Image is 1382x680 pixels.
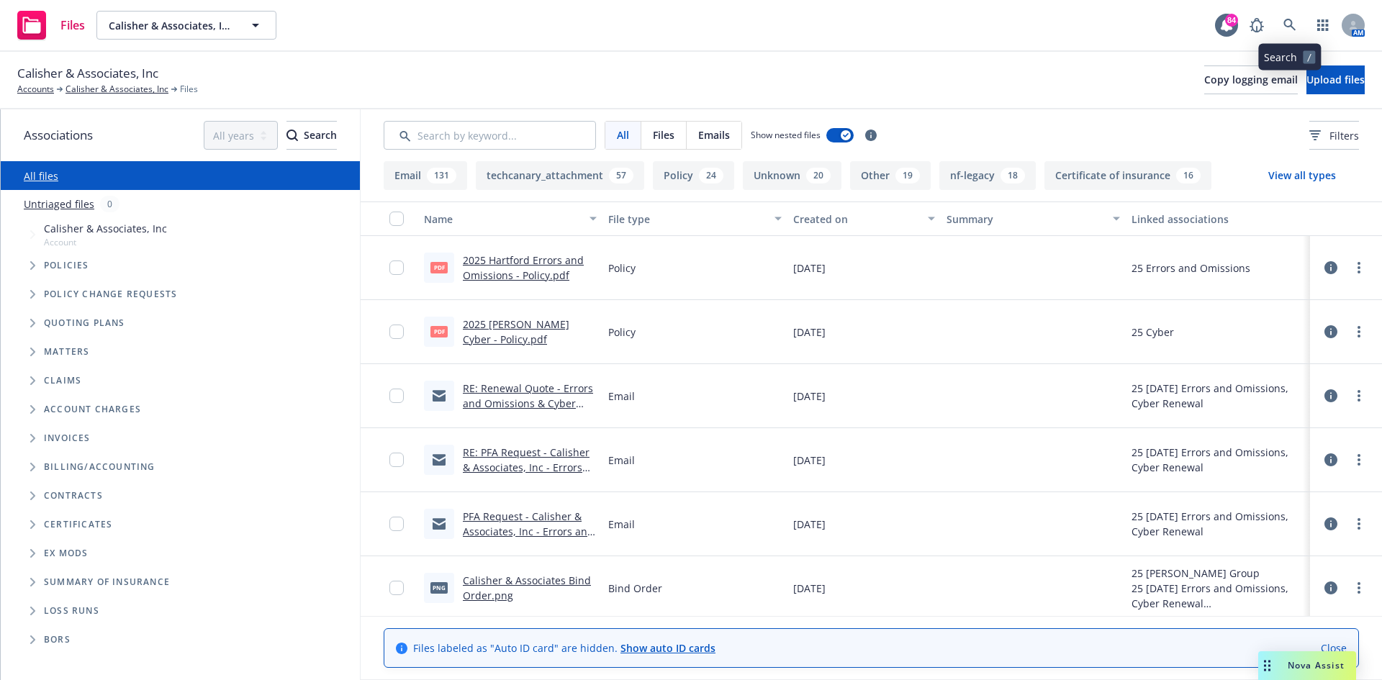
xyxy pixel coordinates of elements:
a: RE: PFA Request - Calisher & Associates, Inc - Errors and Omissions & Cyber Renewal - Newfront In... [463,445,590,520]
span: [DATE] [793,517,826,532]
a: more [1350,451,1368,468]
input: Search by keyword... [384,121,596,150]
input: Toggle Row Selected [389,325,404,339]
span: Loss Runs [44,607,99,615]
div: File type [608,212,765,227]
a: 2025 [PERSON_NAME] Cyber - Policy.pdf [463,317,569,346]
div: 25 [PERSON_NAME] Group [1132,566,1304,581]
div: Search [286,122,337,149]
span: [DATE] [793,260,826,276]
span: Filters [1309,128,1359,143]
span: [DATE] [793,389,826,404]
span: Email [608,453,635,468]
button: Email [384,161,467,190]
span: Billing/Accounting [44,463,155,471]
span: Calisher & Associates, Inc [44,221,167,236]
button: Certificate of insurance [1044,161,1211,190]
button: Copy logging email [1204,65,1298,94]
span: pdf [430,326,448,337]
button: Other [850,161,931,190]
button: nf-legacy [939,161,1036,190]
a: more [1350,323,1368,340]
span: Calisher & Associates, Inc [109,18,233,33]
span: All [617,127,629,142]
a: All files [24,169,58,183]
span: Matters [44,348,89,356]
div: 131 [427,168,456,183]
button: Filters [1309,121,1359,150]
a: Calisher & Associates Bind Order.png [463,574,591,602]
span: Contracts [44,491,103,500]
div: 25 [DATE] Errors and Omissions, Cyber Renewal [1132,445,1304,475]
span: Filters [1329,128,1359,143]
div: Tree Example [1,218,360,453]
button: Name [418,201,602,236]
a: more [1350,387,1368,404]
span: Account [44,236,167,248]
span: Files [653,127,674,142]
a: more [1350,515,1368,532]
span: Emails [698,127,730,142]
div: 16 [1176,168,1201,183]
button: Summary [941,201,1125,236]
div: Summary [947,212,1103,227]
span: Invoices [44,434,91,443]
svg: Search [286,130,298,141]
a: Switch app [1309,11,1337,40]
span: Account charges [44,405,141,414]
a: Show auto ID cards [620,641,715,655]
span: Email [608,389,635,404]
span: [DATE] [793,325,826,340]
span: Email [608,517,635,532]
input: Toggle Row Selected [389,260,404,275]
span: Calisher & Associates, Inc [17,64,158,83]
span: Ex Mods [44,549,88,558]
div: Linked associations [1132,212,1304,227]
a: Accounts [17,83,54,96]
button: View all types [1245,161,1359,190]
input: Toggle Row Selected [389,517,404,531]
span: Files labeled as "Auto ID card" are hidden. [413,640,715,656]
button: Unknown [743,161,841,190]
div: 25 Cyber [1132,325,1174,340]
input: Toggle Row Selected [389,581,404,595]
button: Linked associations [1126,201,1310,236]
a: more [1350,579,1368,597]
input: Toggle Row Selected [389,389,404,403]
button: SearchSearch [286,121,337,150]
button: Upload files [1306,65,1365,94]
span: Policy change requests [44,290,177,299]
div: 18 [1001,168,1025,183]
div: Name [424,212,581,227]
span: png [430,582,448,593]
a: Report a Bug [1242,11,1271,40]
span: [DATE] [793,581,826,596]
div: Folder Tree Example [1,453,360,654]
a: Close [1321,640,1347,656]
span: Certificates [44,520,112,529]
button: Policy [653,161,734,190]
span: Quoting plans [44,319,125,327]
a: Files [12,5,91,45]
button: Nova Assist [1258,651,1356,680]
span: Files [60,19,85,31]
div: 84 [1225,14,1238,27]
span: pdf [430,262,448,273]
span: BORs [44,635,71,644]
div: 57 [609,168,633,183]
span: [DATE] [793,453,826,468]
a: PFA Request - Calisher & Associates, Inc - Errors and Omissions & Cyber Renewal - Newfront Insurance [463,509,594,584]
div: 19 [895,168,920,183]
span: Upload files [1306,73,1365,86]
span: Associations [24,126,93,145]
input: Toggle Row Selected [389,453,404,467]
a: Untriaged files [24,196,94,212]
div: 25 [DATE] Errors and Omissions, Cyber Renewal [1132,581,1304,611]
input: Select all [389,212,404,226]
div: 24 [699,168,723,183]
a: RE: Renewal Quote - Errors and Omissions & Cyber Liability - [DATE] - Calisher & Associates, Inc ... [463,381,593,455]
button: File type [602,201,787,236]
div: 20 [806,168,831,183]
span: Nova Assist [1288,659,1345,671]
button: techcanary_attachment [476,161,644,190]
